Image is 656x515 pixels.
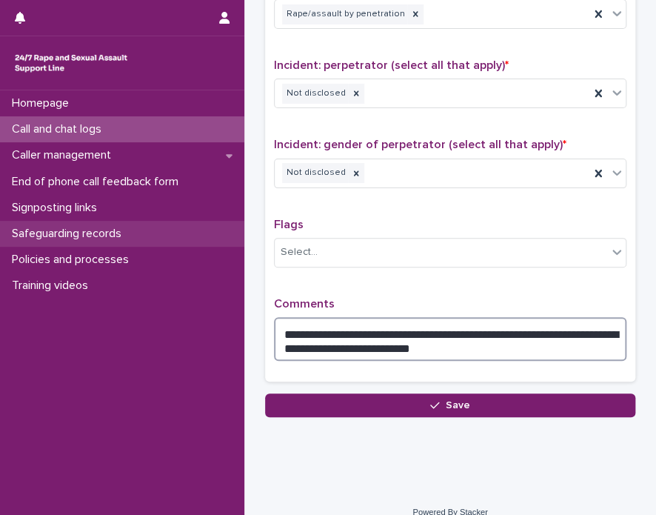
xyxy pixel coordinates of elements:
p: Caller management [6,148,123,162]
span: Flags [274,219,304,230]
p: Call and chat logs [6,122,113,136]
span: Incident: gender of perpetrator (select all that apply) [274,139,566,150]
p: End of phone call feedback form [6,175,190,189]
p: Policies and processes [6,253,141,267]
div: Select... [281,245,318,260]
div: Not disclosed [282,163,348,183]
span: Save [446,400,470,411]
p: Training videos [6,279,100,293]
button: Save [265,393,635,417]
p: Signposting links [6,201,109,215]
span: Incident: perpetrator (select all that apply) [274,59,509,71]
div: Not disclosed [282,84,348,104]
p: Safeguarding records [6,227,133,241]
div: Rape/assault by penetration [282,4,407,24]
img: rhQMoQhaT3yELyF149Cw [12,48,130,78]
span: Comments [274,298,335,310]
p: Homepage [6,96,81,110]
